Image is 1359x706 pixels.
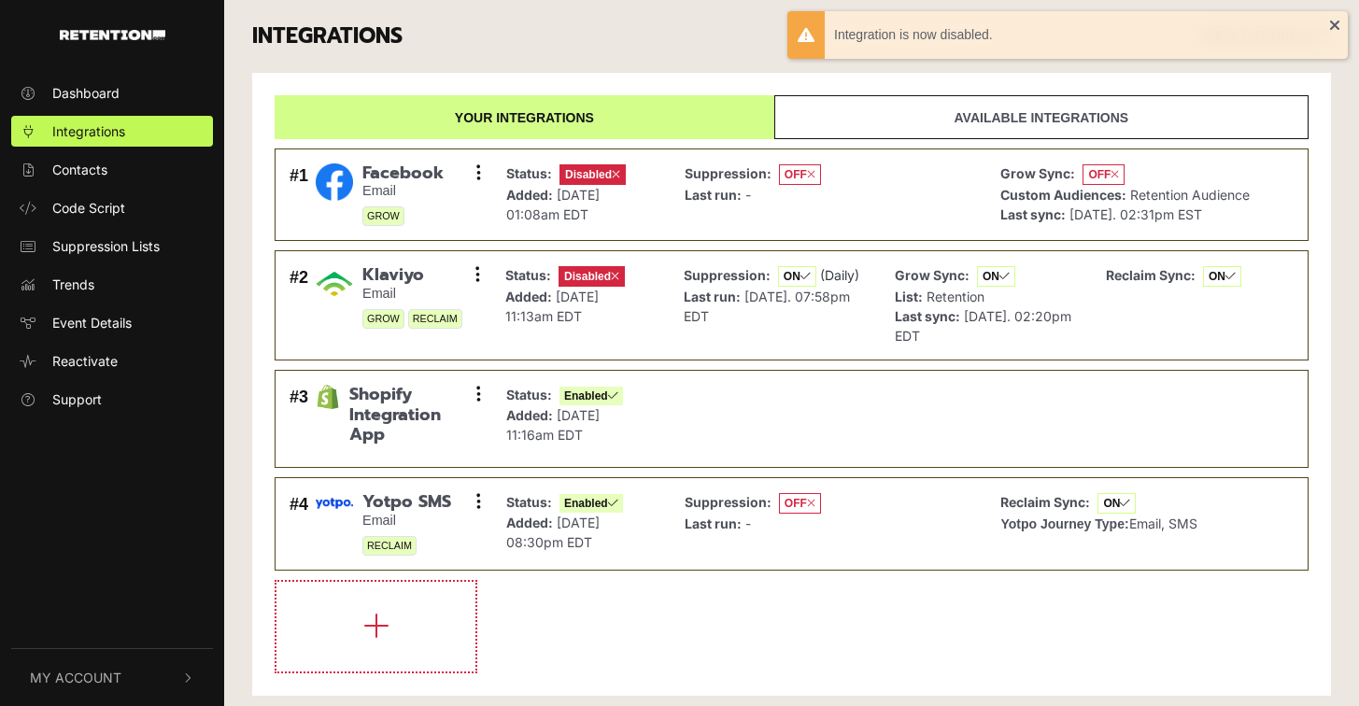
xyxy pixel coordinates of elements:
[685,494,772,510] strong: Suppression:
[11,154,213,185] a: Contacts
[1083,164,1125,185] span: OFF
[362,536,417,556] span: RECLAIM
[52,83,120,103] span: Dashboard
[11,384,213,415] a: Support
[11,307,213,338] a: Event Details
[349,385,478,445] span: Shopify Integration App
[11,78,213,108] a: Dashboard
[685,165,772,181] strong: Suppression:
[506,494,552,510] strong: Status:
[745,187,751,203] span: -
[362,492,451,513] span: Yotpo SMS
[52,351,118,371] span: Reactivate
[362,183,444,199] small: Email
[252,23,403,49] h3: INTEGRATIONS
[316,163,353,201] img: Facebook
[895,267,970,283] strong: Grow Sync:
[779,493,821,514] span: OFF
[362,206,404,226] span: GROW
[52,160,107,179] span: Contacts
[290,265,308,346] div: #2
[362,163,444,184] span: Facebook
[52,313,132,332] span: Event Details
[30,668,121,687] span: My Account
[52,236,160,256] span: Suppression Lists
[684,289,850,324] span: [DATE]. 07:58pm EDT
[1097,493,1136,514] span: ON
[275,95,774,139] a: Your integrations
[1203,266,1241,287] span: ON
[60,30,165,40] img: Retention.com
[52,198,125,218] span: Code Script
[11,231,213,261] a: Suppression Lists
[506,165,552,181] strong: Status:
[1000,494,1090,510] strong: Reclaim Sync:
[505,267,551,283] strong: Status:
[362,513,451,529] small: Email
[559,494,623,513] span: Enabled
[1000,492,1196,534] p: Email, SMS
[1000,165,1075,181] strong: Grow Sync:
[1000,206,1066,222] strong: Last sync:
[1106,267,1196,283] strong: Reclaim Sync:
[362,286,462,302] small: Email
[779,164,821,185] span: OFF
[778,266,816,287] span: ON
[506,187,600,222] span: [DATE] 01:08am EDT
[408,309,462,329] span: RECLAIM
[316,385,340,409] img: Shopify Integration App
[895,289,923,304] strong: List:
[290,385,308,453] div: #3
[774,95,1309,139] a: Available integrations
[316,265,353,303] img: Klaviyo
[895,308,960,324] strong: Last sync:
[362,265,462,286] span: Klaviyo
[505,289,552,304] strong: Added:
[316,495,353,512] img: Yotpo SMS
[11,116,213,147] a: Integrations
[559,266,625,287] span: Disabled
[745,515,751,531] span: -
[559,387,623,405] span: Enabled
[684,267,771,283] strong: Suppression:
[820,267,859,283] span: (Daily)
[52,121,125,141] span: Integrations
[506,187,553,203] strong: Added:
[11,269,213,300] a: Trends
[559,164,626,185] span: Disabled
[685,515,742,531] strong: Last run:
[927,289,984,304] span: Retention
[1130,187,1250,203] span: Retention Audience
[11,346,213,376] a: Reactivate
[506,407,553,423] strong: Added:
[684,289,741,304] strong: Last run:
[977,266,1015,287] span: ON
[290,163,308,227] div: #1
[52,275,94,294] span: Trends
[290,492,308,556] div: #4
[834,25,1329,45] div: Integration is now disabled.
[362,309,404,329] span: GROW
[1069,206,1202,222] span: [DATE]. 02:31pm EST
[506,515,553,530] strong: Added:
[11,192,213,223] a: Code Script
[11,649,213,706] button: My Account
[1000,187,1126,203] strong: Custom Audiences:
[506,387,552,402] strong: Status:
[895,308,1071,344] span: [DATE]. 02:20pm EDT
[1000,516,1128,531] strong: Yotpo Journey Type:
[685,187,742,203] strong: Last run:
[52,389,102,409] span: Support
